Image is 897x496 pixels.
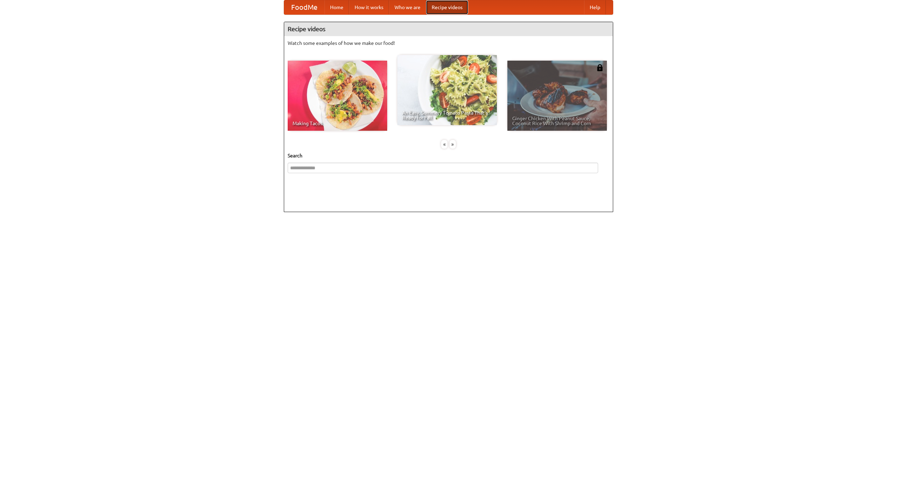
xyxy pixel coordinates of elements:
a: Help [584,0,606,14]
a: Making Tacos [288,61,387,131]
span: An Easy, Summery Tomato Pasta That's Ready for Fall [402,110,492,120]
div: » [450,140,456,149]
a: Who we are [389,0,426,14]
img: 483408.png [596,64,603,71]
a: An Easy, Summery Tomato Pasta That's Ready for Fall [397,55,497,125]
span: Making Tacos [293,121,382,126]
a: Home [324,0,349,14]
div: « [441,140,447,149]
a: FoodMe [284,0,324,14]
h4: Recipe videos [284,22,613,36]
h5: Search [288,152,609,159]
a: Recipe videos [426,0,468,14]
a: How it works [349,0,389,14]
p: Watch some examples of how we make our food! [288,40,609,47]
